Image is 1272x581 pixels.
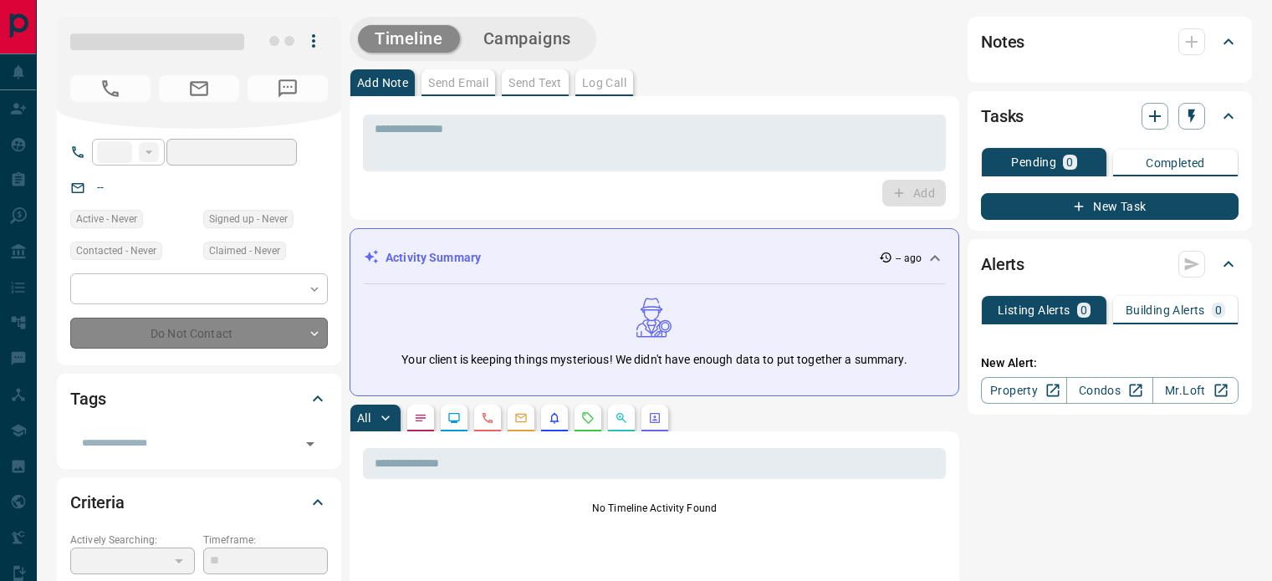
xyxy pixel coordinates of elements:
[1011,156,1056,168] p: Pending
[70,379,328,419] div: Tags
[981,22,1239,62] div: Notes
[401,351,907,369] p: Your client is keeping things mysterious! We didn't have enough data to put together a summary.
[581,411,595,425] svg: Requests
[648,411,662,425] svg: Agent Actions
[209,211,288,227] span: Signed up - Never
[1215,304,1222,316] p: 0
[981,244,1239,284] div: Alerts
[514,411,528,425] svg: Emails
[981,377,1067,404] a: Property
[981,193,1239,220] button: New Task
[467,25,588,53] button: Campaigns
[414,411,427,425] svg: Notes
[981,28,1024,55] h2: Notes
[299,432,322,456] button: Open
[159,75,239,102] span: No Email
[615,411,628,425] svg: Opportunities
[1066,156,1073,168] p: 0
[363,501,946,516] p: No Timeline Activity Found
[1080,304,1087,316] p: 0
[981,251,1024,278] h2: Alerts
[97,181,104,194] a: --
[1146,157,1205,169] p: Completed
[76,242,156,259] span: Contacted - Never
[981,103,1024,130] h2: Tasks
[364,242,945,273] div: Activity Summary-- ago
[70,75,151,102] span: No Number
[1066,377,1152,404] a: Condos
[248,75,328,102] span: No Number
[896,251,922,266] p: -- ago
[998,304,1070,316] p: Listing Alerts
[70,318,328,349] div: Do Not Contact
[76,211,137,227] span: Active - Never
[358,25,460,53] button: Timeline
[548,411,561,425] svg: Listing Alerts
[209,242,280,259] span: Claimed - Never
[70,482,328,522] div: Criteria
[357,77,408,89] p: Add Note
[1152,377,1239,404] a: Mr.Loft
[981,354,1239,372] p: New Alert:
[981,96,1239,136] div: Tasks
[481,411,494,425] svg: Calls
[70,489,125,516] h2: Criteria
[386,249,481,267] p: Activity Summary
[70,385,105,412] h2: Tags
[70,533,195,548] p: Actively Searching:
[447,411,461,425] svg: Lead Browsing Activity
[1126,304,1205,316] p: Building Alerts
[203,533,328,548] p: Timeframe:
[357,412,370,424] p: All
